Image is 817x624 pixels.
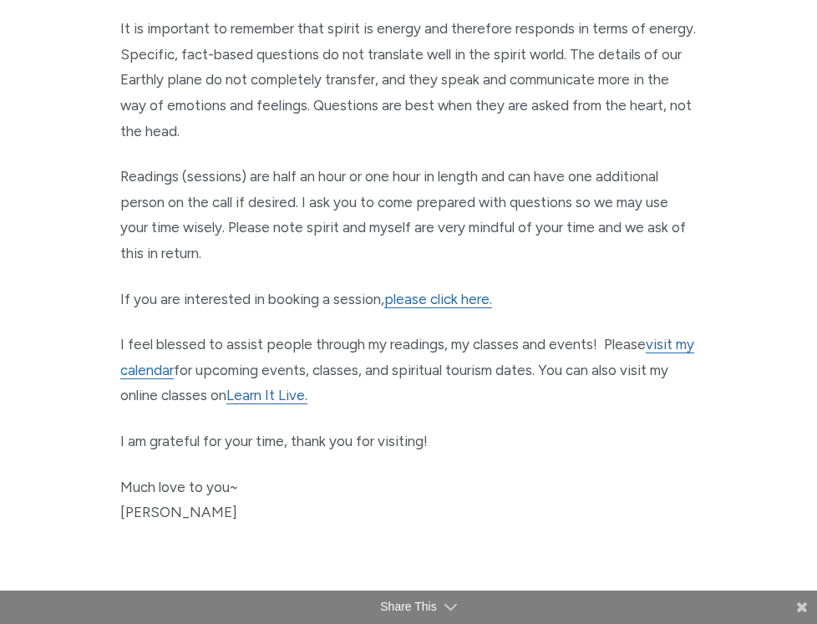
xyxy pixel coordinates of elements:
[384,291,492,308] a: please click here.
[226,387,307,404] a: Learn It Live.
[120,164,697,266] p: Readings (sessions) are half an hour or one hour in length and can have one additional person on ...
[120,332,697,408] p: I feel blessed to assist people through my readings, my classes and events! Please for upcoming e...
[120,474,697,525] p: Much love to you~ [PERSON_NAME]
[120,429,697,454] p: I am grateful for your time, thank you for visiting!
[120,287,697,312] p: If you are interested in booking a session,
[120,16,697,144] p: It is important to remember that spirit is energy and therefore responds in terms of energy. Spec...
[120,336,694,379] a: visit my calendar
